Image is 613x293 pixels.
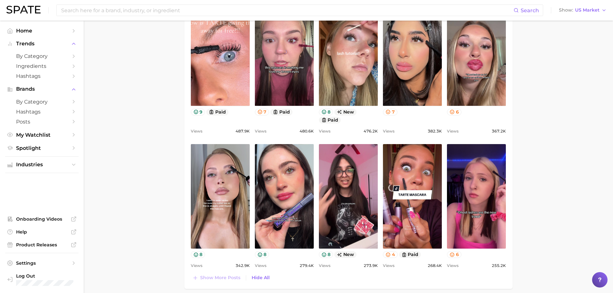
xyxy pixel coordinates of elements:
[492,262,506,270] span: 255.2k
[5,71,79,81] a: Hashtags
[319,262,330,270] span: Views
[5,130,79,140] a: My Watchlist
[399,251,421,258] button: paid
[16,132,68,138] span: My Watchlist
[521,7,539,14] span: Search
[206,109,228,115] button: paid
[492,127,506,135] span: 367.2k
[255,127,266,135] span: Views
[447,262,459,270] span: Views
[236,262,250,270] span: 342.9k
[300,262,314,270] span: 279.4k
[5,107,79,117] a: Hashtags
[16,162,68,168] span: Industries
[191,273,242,282] button: Show more posts
[364,127,378,135] span: 476.2k
[16,53,68,59] span: by Category
[319,117,341,124] button: paid
[5,227,79,237] a: Help
[575,8,599,12] span: US Market
[5,214,79,224] a: Onboarding Videos
[447,127,459,135] span: Views
[364,262,378,270] span: 273.9k
[383,127,395,135] span: Views
[16,41,68,47] span: Trends
[250,273,271,282] button: Hide All
[270,109,293,115] button: paid
[6,6,41,14] img: SPATE
[252,275,270,280] span: Hide All
[16,242,68,248] span: Product Releases
[5,160,79,169] button: Industries
[447,109,461,115] button: 6
[5,143,79,153] a: Spotlight
[16,216,68,222] span: Onboarding Videos
[16,28,68,34] span: Home
[191,251,205,258] button: 8
[5,84,79,94] button: Brands
[5,240,79,250] a: Product Releases
[319,109,333,115] button: 8
[200,275,240,280] span: Show more posts
[5,39,79,49] button: Trends
[447,251,461,258] button: 6
[191,262,202,270] span: Views
[5,258,79,268] a: Settings
[236,127,250,135] span: 487.9k
[5,61,79,71] a: Ingredients
[16,145,68,151] span: Spotlight
[5,26,79,36] a: Home
[557,6,608,14] button: ShowUS Market
[255,109,269,115] button: 7
[334,251,357,258] span: new
[16,260,68,266] span: Settings
[319,251,333,258] button: 8
[16,119,68,125] span: Posts
[5,97,79,107] a: by Category
[255,262,266,270] span: Views
[383,109,397,115] button: 7
[383,262,395,270] span: Views
[16,109,68,115] span: Hashtags
[5,51,79,61] a: by Category
[16,63,68,69] span: Ingredients
[5,117,79,127] a: Posts
[255,251,269,258] button: 8
[428,127,442,135] span: 382.3k
[16,273,74,279] span: Log Out
[16,86,68,92] span: Brands
[559,8,573,12] span: Show
[300,127,314,135] span: 480.6k
[319,127,330,135] span: Views
[16,229,68,235] span: Help
[191,127,202,135] span: Views
[60,5,514,16] input: Search here for a brand, industry, or ingredient
[383,251,398,258] button: 4
[16,99,68,105] span: by Category
[5,271,79,288] a: Log out. Currently logged in with e-mail faith.wilansky@loreal.com.
[16,73,68,79] span: Hashtags
[428,262,442,270] span: 268.4k
[334,109,357,115] span: new
[191,109,205,115] button: 9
